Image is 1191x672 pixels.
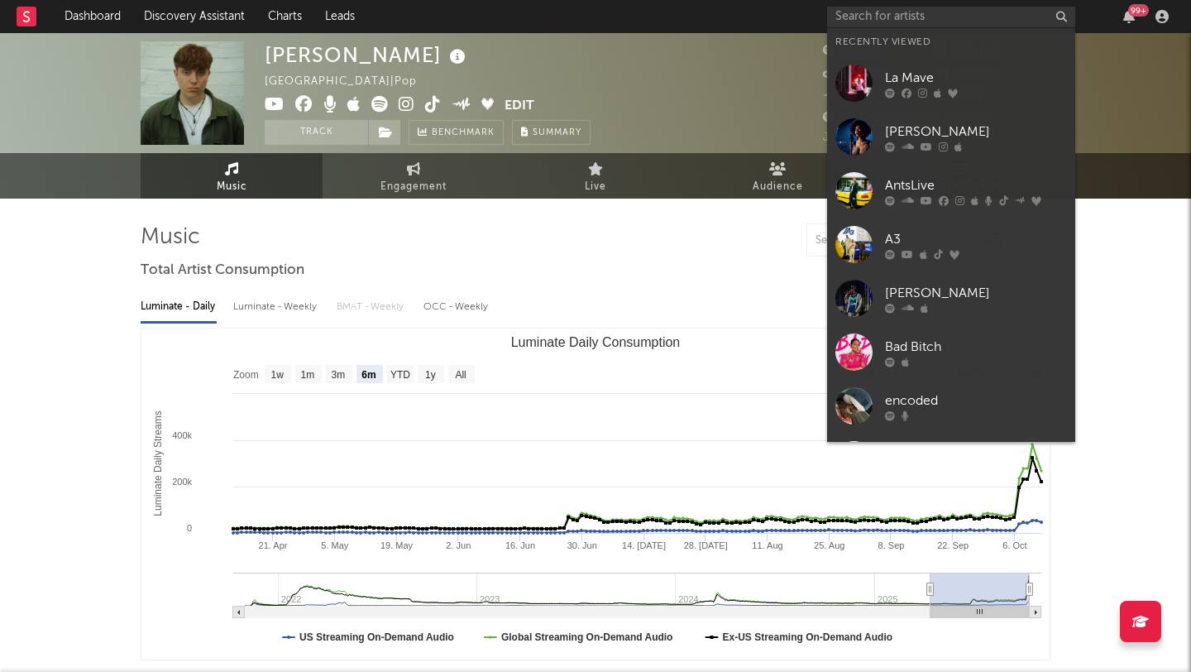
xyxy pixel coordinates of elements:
span: Total Artist Consumption [141,261,304,281]
div: AntsLive [885,175,1067,195]
span: Benchmark [432,123,495,143]
div: [GEOGRAPHIC_DATA] | Pop [265,72,436,92]
a: [PERSON_NAME] [827,110,1075,164]
a: Music [141,153,323,199]
span: Live [585,177,606,197]
text: 3m [332,369,346,381]
a: A3 [827,218,1075,271]
text: 1y [425,369,436,381]
div: encoded [885,391,1067,410]
a: Bad Bitch [827,325,1075,379]
div: [PERSON_NAME] [885,283,1067,303]
text: 5. May [321,540,349,550]
span: 854,838 Monthly Listeners [823,113,989,123]
text: Global Streaming On-Demand Audio [501,631,673,643]
text: 200k [172,477,192,487]
span: 90,330 [823,46,881,56]
span: Engagement [380,177,447,197]
text: YTD [390,369,410,381]
text: 22. Sep [937,540,969,550]
div: 99 + [1128,4,1149,17]
text: Zoom [233,369,259,381]
text: 25. Aug [814,540,844,550]
input: Search for artists [827,7,1075,27]
a: Audience [686,153,868,199]
svg: Luminate Daily Consumption [141,329,1050,660]
div: Luminate - Daily [141,293,217,321]
a: La Mave [827,56,1075,110]
text: 400k [172,430,192,440]
text: 14. [DATE] [622,540,666,550]
div: Bad Bitch [885,337,1067,357]
span: Jump Score: 89.0 [823,132,921,143]
button: 99+ [1123,10,1135,23]
text: 30. Jun [567,540,597,550]
span: Audience [753,177,803,197]
text: 21. Apr [259,540,288,550]
text: 11. Aug [752,540,782,550]
text: 1m [301,369,315,381]
div: La Mave [885,68,1067,88]
text: 1w [271,369,285,381]
text: 16. Jun [505,540,535,550]
text: Luminate Daily Streams [152,410,164,516]
div: [PERSON_NAME] [265,41,470,69]
text: 6m [361,369,375,381]
a: Engagement [323,153,505,199]
a: Benchmark [409,120,504,145]
a: [PERSON_NAME] [827,271,1075,325]
span: 816,200 [823,68,887,79]
div: A3 [885,229,1067,249]
button: Track [265,120,368,145]
a: Bad Bitch [827,433,1075,487]
div: Recently Viewed [835,32,1067,52]
text: 0 [187,523,192,533]
text: All [455,369,466,381]
span: Music [217,177,247,197]
text: 28. [DATE] [684,540,728,550]
text: 6. Oct [1002,540,1026,550]
text: Luminate Daily Consumption [511,335,681,349]
text: US Streaming On-Demand Audio [299,631,454,643]
span: 256 [823,90,863,101]
div: Luminate - Weekly [233,293,320,321]
a: Live [505,153,686,199]
input: Search by song name or URL [807,234,982,247]
text: 2. Jun [446,540,471,550]
a: encoded [827,379,1075,433]
button: Edit [505,96,534,117]
span: Summary [533,128,581,137]
text: 19. May [380,540,414,550]
text: 8. Sep [878,540,905,550]
button: Summary [512,120,591,145]
text: Ex-US Streaming On-Demand Audio [723,631,893,643]
div: OCC - Weekly [423,293,490,321]
a: AntsLive [827,164,1075,218]
div: [PERSON_NAME] [885,122,1067,142]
